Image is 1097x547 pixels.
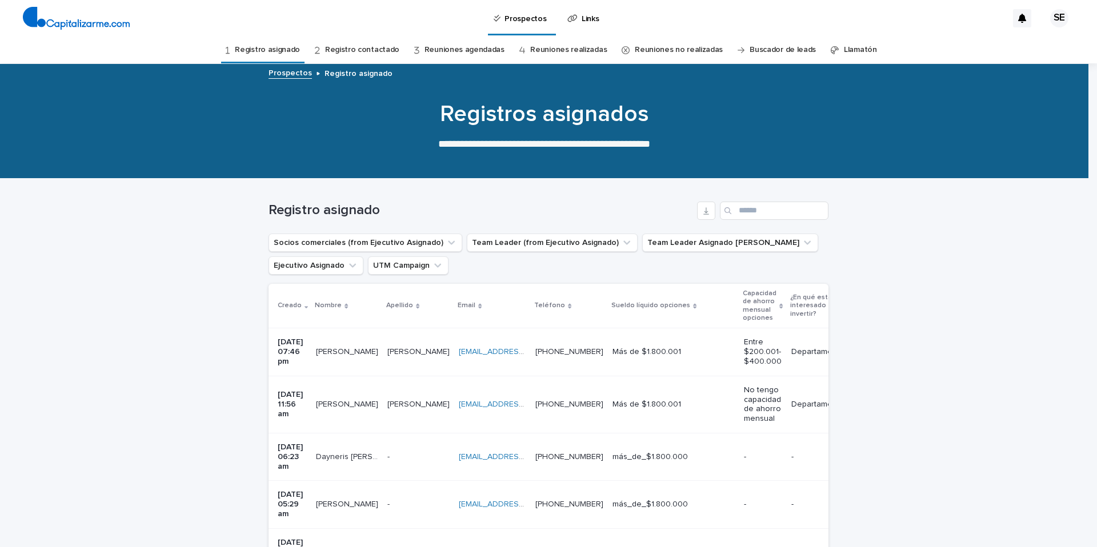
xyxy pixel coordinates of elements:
p: Capacidad de ahorro mensual opciones [743,287,776,325]
p: Nombre [315,299,342,312]
p: Más de $1.800.001 [612,400,735,409]
a: Prospectos [269,66,312,79]
p: Registro asignado [325,66,393,79]
p: No tengo capacidad de ahorro mensual [744,385,782,424]
p: [DATE] 05:29 am [278,490,307,518]
a: Reuniones agendadas [425,37,505,63]
p: - [744,500,782,509]
input: Search [720,202,828,220]
p: - [387,450,392,462]
p: - [744,452,782,462]
a: Reuniones no realizadas [635,37,723,63]
div: SE [1050,9,1068,27]
h1: Registros asignados [265,100,824,128]
p: [DATE] 06:23 am [278,443,307,471]
p: ¿En qué estás interesado invertir? [790,291,843,320]
p: Dayneris Leon [316,450,381,462]
button: Socios comerciales (from Ejecutivo Asignado) [269,234,462,252]
p: Departamentos [791,400,848,409]
a: [EMAIL_ADDRESS][DOMAIN_NAME] [459,500,588,508]
p: Email [458,299,475,312]
a: Reuniones realizadas [530,37,607,63]
a: Registro contactado [325,37,399,63]
p: más_de_$1.800.000 [612,500,735,509]
button: UTM Campaign [368,256,449,275]
img: 4arMvv9wSvmHTHbXwTim [23,7,130,30]
a: Llamatón [844,37,877,63]
h1: Registro asignado [269,202,692,219]
p: Teléfono [534,299,565,312]
p: Creado [278,299,302,312]
p: - [387,497,392,509]
p: [DATE] 07:46 pm [278,337,307,366]
p: [PERSON_NAME] [387,345,452,357]
p: Apellido [386,299,413,312]
a: [PHONE_NUMBER] [535,500,603,508]
p: [PERSON_NAME] [316,397,381,409]
p: [PERSON_NAME] [316,345,381,357]
a: [PHONE_NUMBER] [535,453,603,461]
a: Registro asignado [235,37,300,63]
p: Más de $1.800.001 [612,347,735,357]
p: - [791,452,848,462]
p: [PERSON_NAME] [387,397,452,409]
p: Sueldo líquido opciones [611,299,690,312]
p: [DATE] 11:56 am [278,390,307,419]
p: - [791,500,848,509]
p: Valentin Cantillana [316,497,381,509]
p: Departamentos [791,347,848,357]
a: [PHONE_NUMBER] [535,348,603,356]
p: más_de_$1.800.000 [612,452,735,462]
button: Team Leader (from Ejecutivo Asignado) [467,234,638,252]
button: Ejecutivo Asignado [269,256,363,275]
a: [EMAIL_ADDRESS][DOMAIN_NAME] [459,400,588,408]
a: [PHONE_NUMBER] [535,400,603,408]
a: Buscador de leads [750,37,816,63]
a: [EMAIL_ADDRESS][DOMAIN_NAME] [459,453,588,461]
button: Team Leader Asignado LLamados [642,234,818,252]
p: Entre $200.001- $400.000 [744,337,782,366]
a: [EMAIL_ADDRESS][DOMAIN_NAME] [459,348,588,356]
